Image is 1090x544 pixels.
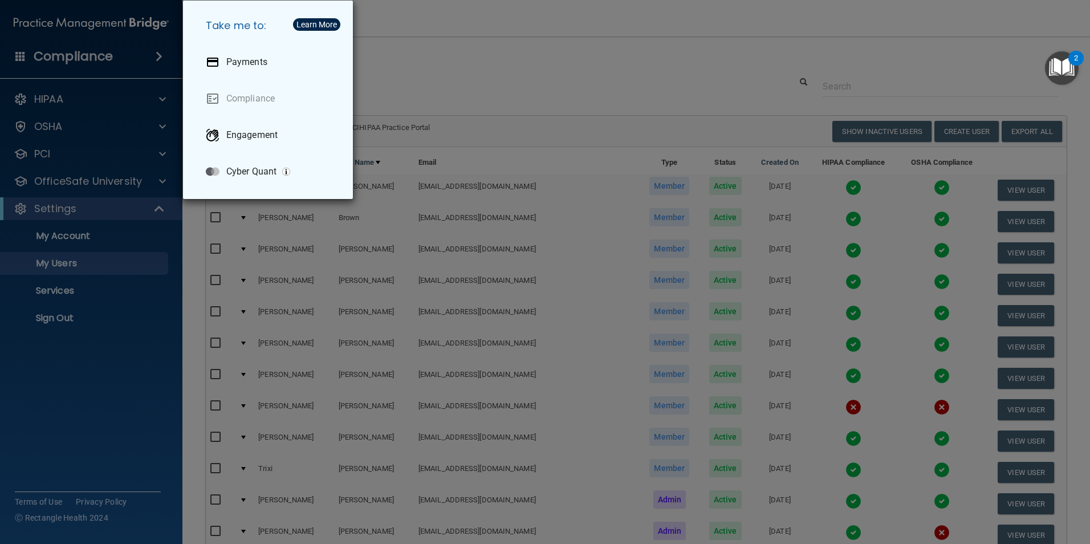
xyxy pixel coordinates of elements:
p: Engagement [226,129,278,141]
h5: Take me to: [197,10,344,42]
p: Cyber Quant [226,166,276,177]
a: Payments [197,46,344,78]
div: Learn More [296,21,337,29]
a: Cyber Quant [197,156,344,188]
button: Learn More [293,18,340,31]
a: Compliance [197,83,344,115]
p: Payments [226,56,267,68]
a: Engagement [197,119,344,151]
button: Open Resource Center, 2 new notifications [1045,51,1079,85]
div: 2 [1074,58,1078,73]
